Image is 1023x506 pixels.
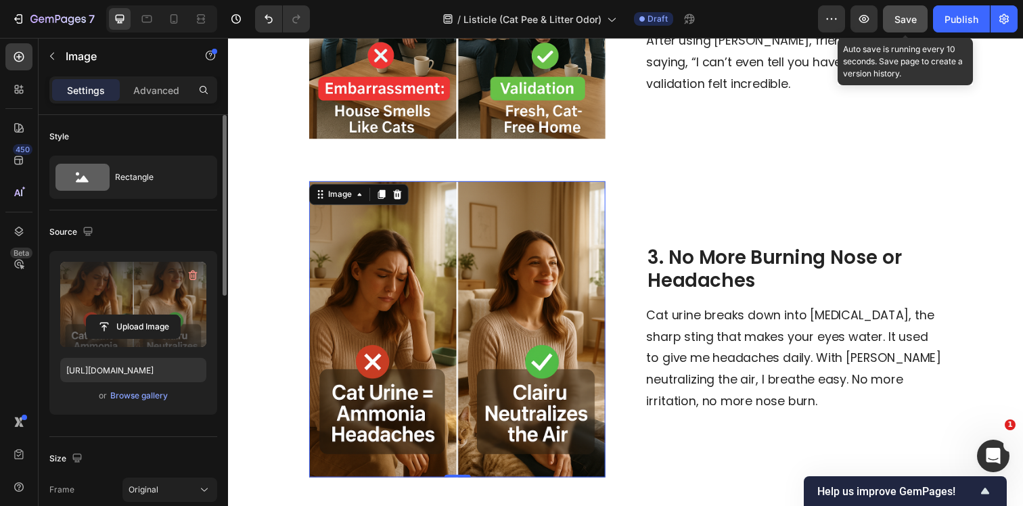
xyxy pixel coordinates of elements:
[427,271,729,383] div: Rich Text Editor. Editing area: main
[428,211,687,260] strong: 3. No More Burning Nose or Headaches
[49,450,85,468] div: Size
[83,146,385,448] img: gempages_549795869793190961-1566af25-71de-4bcf-a9a6-6b2247b73aab.png
[817,483,993,499] button: Show survey - Help us improve GemPages!
[86,315,181,339] button: Upload Image
[49,131,69,143] div: Style
[129,484,158,496] span: Original
[66,48,181,64] p: Image
[10,248,32,258] div: Beta
[115,162,198,193] div: Rectangle
[110,390,168,402] div: Browse gallery
[1005,419,1016,430] span: 1
[894,14,917,25] span: Save
[647,13,668,25] span: Draft
[933,5,990,32] button: Publish
[99,388,107,404] span: or
[89,11,95,27] p: 7
[977,440,1009,472] iframe: Intercom live chat
[13,144,32,155] div: 450
[228,38,1023,506] iframe: To enrich screen reader interactions, please activate Accessibility in Grammarly extension settings
[49,484,74,496] label: Frame
[463,12,601,26] span: Listicle (Cat Pee & Litter Odor)
[122,478,217,502] button: Original
[883,5,928,32] button: Save
[5,5,101,32] button: 7
[133,83,179,97] p: Advanced
[49,223,96,241] div: Source
[817,485,977,498] span: Help us improve GemPages!
[110,389,168,402] button: Browse gallery
[945,12,978,26] div: Publish
[457,12,461,26] span: /
[67,83,105,97] p: Settings
[427,274,728,379] span: Cat urine breaks down into [MEDICAL_DATA], the sharp sting that makes your eyes water. It used to...
[255,5,310,32] div: Undo/Redo
[99,154,129,166] div: Image
[60,358,206,382] input: https://example.com/image.jpg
